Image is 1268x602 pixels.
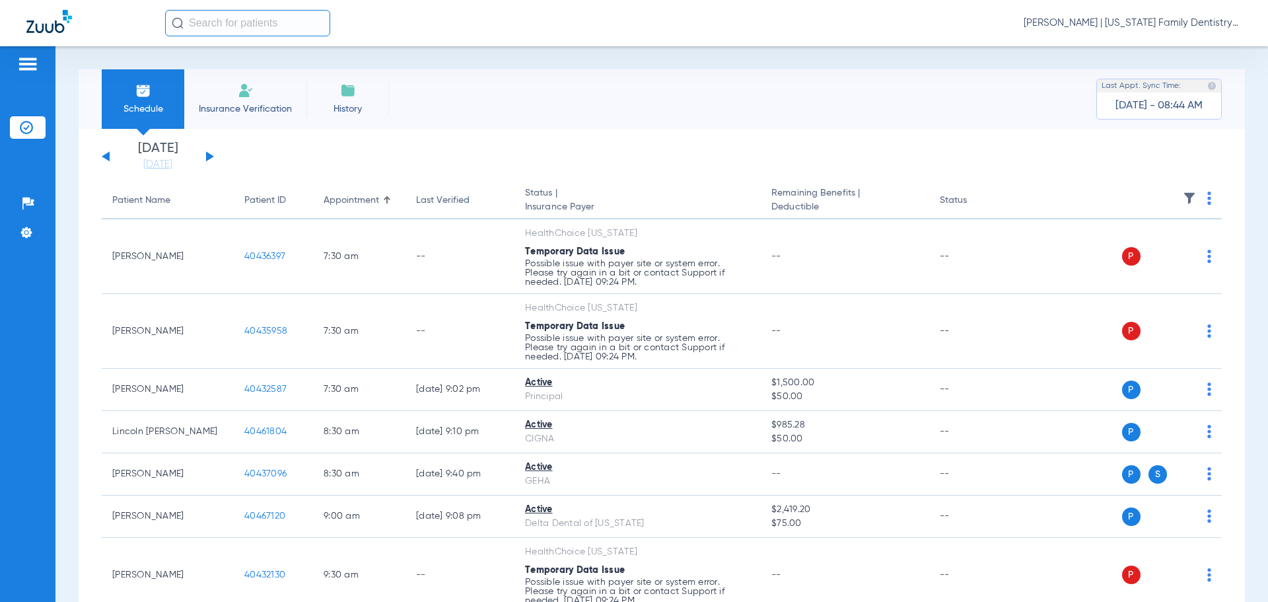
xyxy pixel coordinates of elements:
img: last sync help info [1207,81,1216,91]
span: P [1122,423,1141,441]
div: Patient ID [244,194,286,207]
td: -- [929,496,1018,538]
td: 7:30 AM [313,294,405,369]
div: Active [525,418,750,432]
img: group-dot-blue.svg [1207,509,1211,523]
div: CIGNA [525,432,750,446]
img: filter.svg [1183,192,1196,205]
th: Status | [514,182,761,219]
span: -- [771,570,781,580]
p: Possible issue with payer site or system error. Please try again in a bit or contact Support if n... [525,334,750,361]
img: group-dot-blue.svg [1207,192,1211,205]
input: Search for patients [165,10,330,36]
img: Zuub Logo [26,10,72,33]
img: group-dot-blue.svg [1207,425,1211,438]
span: Deductible [771,200,918,214]
td: -- [405,219,514,294]
span: P [1122,465,1141,484]
span: 40432587 [244,385,287,394]
td: -- [929,369,1018,411]
span: [PERSON_NAME] | [US_STATE] Family Dentistry [1024,17,1242,30]
img: History [340,83,356,98]
span: Temporary Data Issue [525,247,625,256]
td: [PERSON_NAME] [102,496,234,538]
span: P [1122,247,1141,266]
span: [DATE] - 08:44 AM [1115,99,1203,112]
td: -- [929,453,1018,496]
span: Insurance Verification [194,102,297,116]
th: Status [929,182,1018,219]
iframe: Chat Widget [1202,539,1268,602]
div: HealthChoice [US_STATE] [525,301,750,315]
span: Schedule [112,102,174,116]
span: -- [771,326,781,336]
div: Patient Name [112,194,223,207]
li: [DATE] [118,142,197,171]
td: -- [929,411,1018,453]
span: Temporary Data Issue [525,566,625,575]
span: Insurance Payer [525,200,750,214]
td: [DATE] 9:10 PM [405,411,514,453]
td: [PERSON_NAME] [102,219,234,294]
td: Lincoln [PERSON_NAME] [102,411,234,453]
img: Manual Insurance Verification [238,83,254,98]
img: Schedule [135,83,151,98]
span: Last Appt. Sync Time: [1102,79,1181,93]
span: $1,500.00 [771,376,918,390]
div: Patient ID [244,194,302,207]
span: $50.00 [771,390,918,404]
span: $75.00 [771,517,918,531]
span: P [1122,508,1141,526]
img: group-dot-blue.svg [1207,250,1211,263]
div: Active [525,461,750,474]
div: HealthChoice [US_STATE] [525,545,750,559]
td: 7:30 AM [313,369,405,411]
span: 40467120 [244,511,285,521]
img: group-dot-blue.svg [1207,383,1211,396]
td: [DATE] 9:08 PM [405,496,514,538]
span: 40461804 [244,427,287,436]
div: Last Verified [416,194,504,207]
div: Principal [525,390,750,404]
td: [PERSON_NAME] [102,369,234,411]
img: hamburger-icon [17,56,38,72]
span: 40436397 [244,252,285,261]
span: -- [771,252,781,261]
span: $2,419.20 [771,503,918,517]
span: $50.00 [771,432,918,446]
td: 8:30 AM [313,453,405,496]
span: Temporary Data Issue [525,322,625,331]
img: Search Icon [172,17,184,29]
a: [DATE] [118,158,197,171]
div: HealthChoice [US_STATE] [525,227,750,241]
div: Active [525,503,750,517]
div: Appointment [324,194,379,207]
div: GEHA [525,474,750,488]
th: Remaining Benefits | [761,182,929,219]
div: Patient Name [112,194,170,207]
td: -- [929,294,1018,369]
span: S [1148,465,1167,484]
img: group-dot-blue.svg [1207,324,1211,338]
td: 7:30 AM [313,219,405,294]
td: [DATE] 9:02 PM [405,369,514,411]
span: 40435958 [244,326,287,336]
div: Appointment [324,194,395,207]
img: group-dot-blue.svg [1207,467,1211,480]
td: -- [405,294,514,369]
div: Last Verified [416,194,470,207]
p: Possible issue with payer site or system error. Please try again in a bit or contact Support if n... [525,259,750,287]
td: 9:00 AM [313,496,405,538]
span: P [1122,322,1141,340]
span: $985.28 [771,418,918,432]
div: Delta Dental of [US_STATE] [525,517,750,531]
span: History [316,102,379,116]
td: -- [929,219,1018,294]
td: 8:30 AM [313,411,405,453]
div: Active [525,376,750,390]
span: P [1122,381,1141,399]
td: [DATE] 9:40 PM [405,453,514,496]
span: 40437096 [244,469,287,478]
span: -- [771,469,781,478]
